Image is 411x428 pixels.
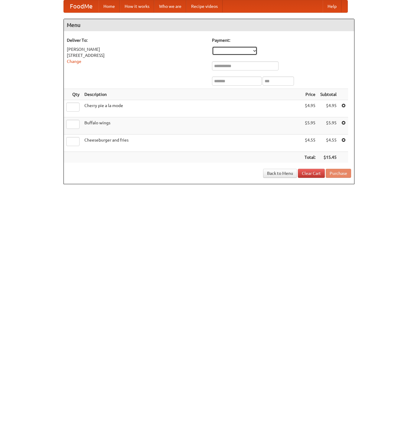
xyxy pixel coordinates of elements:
[82,100,302,117] td: Cherry pie a la mode
[120,0,154,12] a: How it works
[302,89,318,100] th: Price
[186,0,223,12] a: Recipe videos
[318,89,339,100] th: Subtotal
[302,135,318,152] td: $4.55
[318,135,339,152] td: $4.55
[318,117,339,135] td: $5.95
[64,89,82,100] th: Qty
[64,19,354,31] h4: Menu
[326,169,351,178] button: Purchase
[67,46,206,52] div: [PERSON_NAME]
[318,152,339,163] th: $15.45
[302,152,318,163] th: Total:
[67,37,206,43] h5: Deliver To:
[263,169,297,178] a: Back to Menu
[318,100,339,117] td: $4.95
[99,0,120,12] a: Home
[323,0,341,12] a: Help
[212,37,351,43] h5: Payment:
[302,100,318,117] td: $4.95
[64,0,99,12] a: FoodMe
[302,117,318,135] td: $5.95
[67,59,81,64] a: Change
[82,117,302,135] td: Buffalo wings
[154,0,186,12] a: Who we are
[82,89,302,100] th: Description
[67,52,206,58] div: [STREET_ADDRESS]
[298,169,325,178] a: Clear Cart
[82,135,302,152] td: Cheeseburger and fries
